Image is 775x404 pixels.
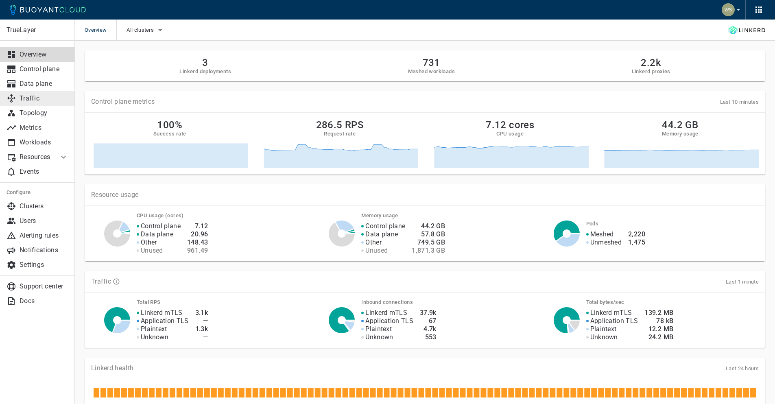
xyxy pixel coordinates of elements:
p: Application TLS [141,317,189,325]
h4: 37.9k [420,309,437,317]
h5: Success rate [153,131,186,137]
h2: 2.2k [632,57,670,68]
h4: 78 kB [644,317,673,325]
a: 286.5 RPSRequest rate [261,119,418,168]
p: Notifications [20,246,68,254]
p: Users [20,217,68,225]
p: Overview [20,50,68,59]
p: Data plane [365,230,398,238]
h5: Memory usage [662,131,699,137]
p: Metrics [20,124,68,132]
p: Alerting rules [20,231,68,240]
p: Control plane [365,222,405,230]
p: Unknown [141,333,168,341]
a: 7.12 coresCPU usage [432,119,589,168]
svg: TLS data is compiled from traffic seen by Linkerd proxies. RPS and TCP bytes reflect both inbound... [113,278,120,285]
h4: 553 [420,333,437,341]
h4: 67 [420,317,437,325]
h4: 749.5 GB [412,238,445,247]
p: Topology [20,109,68,117]
p: Plaintext [590,325,617,333]
h5: Linkerd deployments [179,68,231,75]
p: Control plane metrics [91,98,155,106]
h4: 139.2 MB [644,309,673,317]
h4: 24.2 MB [644,333,673,341]
p: Unknown [365,333,393,341]
h5: Meshed workloads [408,68,455,75]
p: Data plane [20,80,68,88]
h4: 4.7k [420,325,437,333]
p: Other [365,238,382,247]
h4: 1,871.3 GB [412,247,445,255]
h2: 7.12 cores [486,119,534,131]
h4: 57.8 GB [412,230,445,238]
p: Traffic [20,94,68,103]
h5: Configure [7,189,68,196]
img: Weichung Shaw [722,3,735,16]
p: Clusters [20,202,68,210]
h4: 2,220 [628,230,645,238]
p: Resource usage [91,191,759,199]
h4: 3.1k [195,309,208,317]
p: Linkerd mTLS [141,309,183,317]
h4: 44.2 GB [412,222,445,230]
p: Events [20,168,68,176]
h4: 961.49 [187,247,208,255]
h4: 20.96 [187,230,208,238]
span: Overview [85,20,116,41]
span: All clusters [127,27,155,33]
h4: 1,475 [628,238,645,247]
h4: — [195,333,208,341]
h4: — [195,317,208,325]
h4: 148.43 [187,238,208,247]
h2: 731 [408,57,455,68]
p: Resources [20,153,52,161]
p: Settings [20,261,68,269]
p: Unmeshed [590,238,622,247]
h5: Request rate [324,131,356,137]
button: All clusters [127,24,165,36]
h2: 100% [157,119,182,131]
p: Plaintext [141,325,167,333]
p: Linkerd health [91,364,133,372]
a: 100%Success rate [91,119,248,168]
p: TrueLayer [7,26,68,34]
p: Linkerd mTLS [365,309,407,317]
p: Data plane [141,230,173,238]
p: Traffic [91,277,111,286]
h5: Linkerd proxies [632,68,670,75]
p: Docs [20,297,68,305]
p: Control plane [20,65,68,73]
h2: 44.2 GB [662,119,698,131]
h2: 286.5 RPS [316,119,364,131]
p: Support center [20,282,68,290]
h4: 12.2 MB [644,325,673,333]
span: Last 24 hours [726,365,759,371]
h2: 3 [179,57,231,68]
p: Application TLS [365,317,413,325]
p: Unknown [590,333,618,341]
p: Meshed [590,230,614,238]
p: Unused [141,247,163,255]
p: Other [141,238,157,247]
a: 44.2 GBMemory usage [602,119,759,168]
p: Unused [365,247,388,255]
span: Last 1 minute [726,279,759,285]
p: Linkerd mTLS [590,309,632,317]
h4: 1.3k [195,325,208,333]
p: Control plane [141,222,181,230]
p: Plaintext [365,325,392,333]
p: Application TLS [590,317,638,325]
p: Workloads [20,138,68,146]
h5: CPU usage [496,131,524,137]
h4: 7.12 [187,222,208,230]
span: Last 10 minutes [720,99,759,105]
